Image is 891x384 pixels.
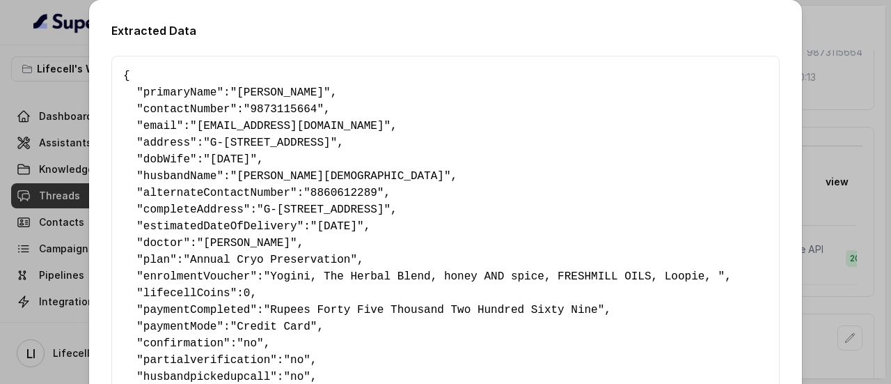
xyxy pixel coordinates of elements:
[143,337,223,350] span: confirmation
[143,321,217,333] span: paymentMode
[143,86,217,99] span: primaryName
[203,153,257,166] span: "[DATE]"
[257,203,391,216] span: "G-[STREET_ADDRESS]"
[143,120,177,132] span: email
[143,354,270,367] span: partialverification
[244,103,324,116] span: "9873115664"
[143,287,230,300] span: lifecellCoins
[143,170,217,183] span: husbandName
[237,337,263,350] span: "no"
[143,203,244,216] span: completeAddress
[230,170,451,183] span: "[PERSON_NAME][DEMOGRAPHIC_DATA]"
[143,371,270,383] span: husbandpickedupcall
[143,220,297,233] span: estimatedDateOfDelivery
[143,187,290,199] span: alternateContactNumber
[264,270,725,283] span: "Yogini, The Herbal Blend, honey AND spice, FRESHMILL OILS, Loopie, "
[310,220,364,233] span: "[DATE]"
[143,103,230,116] span: contactNumber
[111,22,780,39] h2: Extracted Data
[143,153,190,166] span: dobWife
[303,187,384,199] span: "8860612289"
[183,254,357,266] span: "Annual Cryo Preservation"
[190,120,391,132] span: "[EMAIL_ADDRESS][DOMAIN_NAME]"
[143,137,190,149] span: address
[264,304,605,316] span: "Rupees Forty Five Thousand Two Hundred Sixty Nine"
[143,237,184,249] span: doctor
[230,321,317,333] span: "Credit Card"
[203,137,337,149] span: "G-[STREET_ADDRESS]"
[197,237,297,249] span: "[PERSON_NAME]"
[230,86,331,99] span: "[PERSON_NAME]"
[143,254,170,266] span: plan
[143,304,251,316] span: paymentCompleted
[283,371,310,383] span: "no"
[244,287,251,300] span: 0
[143,270,251,283] span: enrolmentVoucher
[283,354,310,367] span: "no"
